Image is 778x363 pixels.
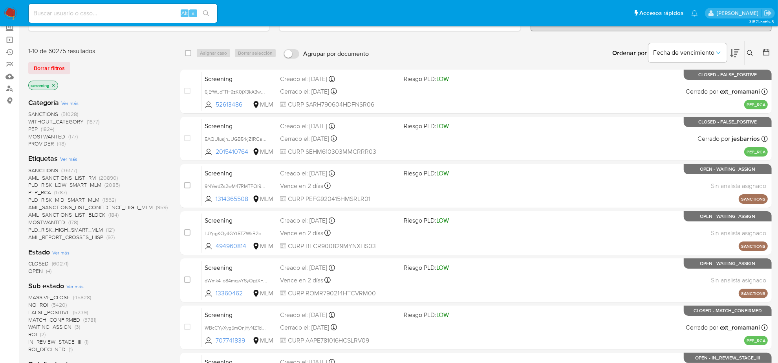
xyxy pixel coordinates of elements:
[717,9,761,17] p: cesar.gonzalez@mercadolibre.com.mx
[691,10,698,17] a: Notificaciones
[639,9,683,17] span: Accesos rápidos
[749,18,774,25] span: 3.157.1-hotfix-5
[192,9,194,17] span: s
[198,8,214,19] button: search-icon
[764,9,772,17] a: Salir
[181,9,188,17] span: Alt
[29,8,217,18] input: Buscar usuario o caso...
